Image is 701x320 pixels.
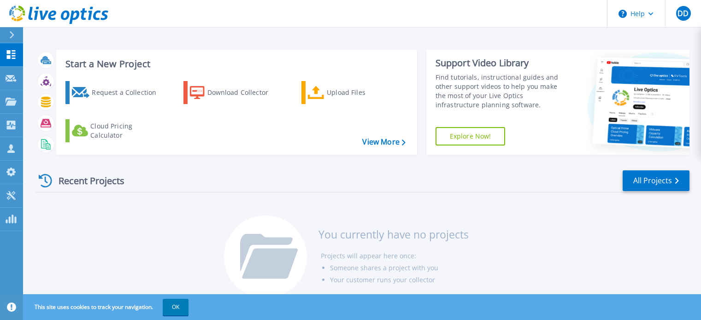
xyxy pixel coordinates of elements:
div: Cloud Pricing Calculator [90,122,164,140]
h3: You currently have no projects [318,229,469,239]
a: Request a Collection [65,81,168,104]
a: Explore Now! [436,127,506,145]
div: Download Collector [207,83,281,102]
div: Find tutorials, instructional guides and other support videos to help you make the most of your L... [436,73,568,110]
div: Support Video Library [436,57,568,69]
div: Upload Files [327,83,401,102]
a: Upload Files [301,81,404,104]
a: Cloud Pricing Calculator [65,119,168,142]
a: All Projects [623,170,689,191]
div: Recent Projects [35,169,137,192]
span: This site uses cookies to track your navigation. [25,299,189,315]
li: Projects will appear here once: [321,250,469,262]
span: DD [677,10,689,17]
div: Request a Collection [92,83,165,102]
li: Someone shares a project with you [330,262,469,274]
button: OK [163,299,189,315]
a: Download Collector [183,81,286,104]
h3: Start a New Project [65,59,405,69]
li: Your customer runs your collector [330,274,469,286]
a: View More [362,138,405,146]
